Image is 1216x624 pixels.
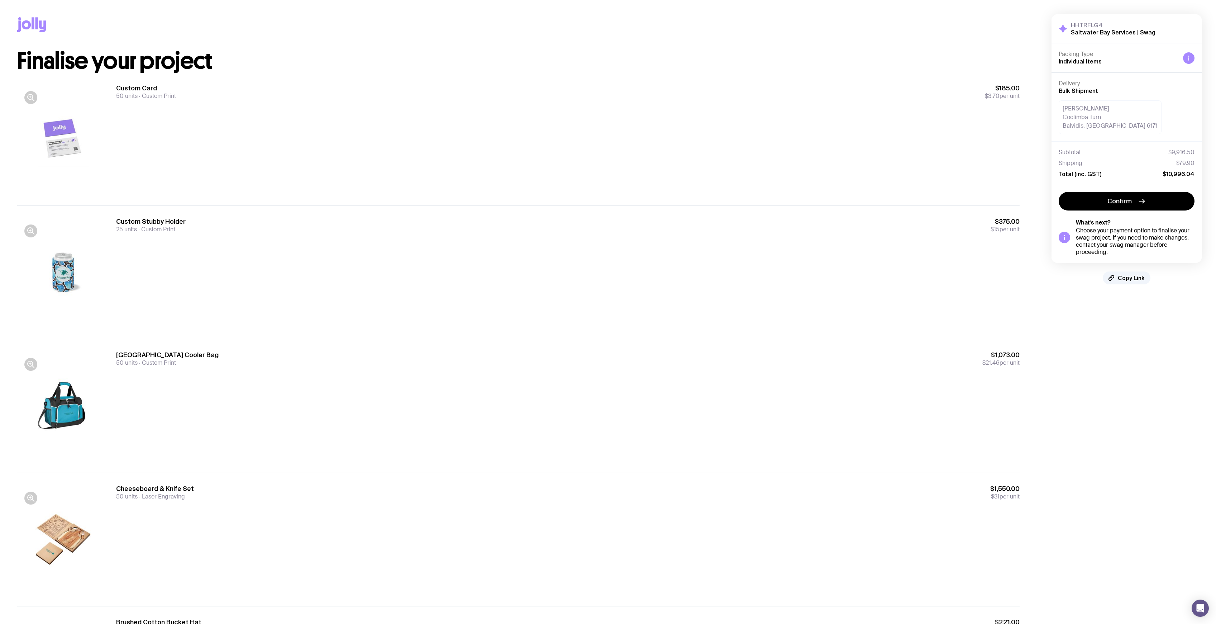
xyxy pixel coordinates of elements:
[116,217,186,226] h3: Custom Stubby Holder
[1163,170,1194,178] span: $10,996.04
[1192,600,1209,617] div: Open Intercom Messenger
[990,493,1020,500] span: per unit
[1059,58,1102,65] span: Individual Items
[1059,88,1098,94] span: Bulk Shipment
[116,92,138,100] span: 50 units
[116,226,137,233] span: 25 units
[1059,192,1194,211] button: Confirm
[991,493,1000,500] span: $31
[138,493,185,500] span: Laser Engraving
[116,484,194,493] h3: Cheeseboard & Knife Set
[116,84,176,93] h3: Custom Card
[17,49,1020,72] h1: Finalise your project
[1059,100,1162,134] div: [PERSON_NAME] Coolimba Turn Balvidis, [GEOGRAPHIC_DATA] 6171
[1059,80,1194,87] h4: Delivery
[982,351,1020,359] span: $1,073.00
[1076,219,1194,226] h5: What’s next?
[985,92,1000,100] span: $3.70
[138,92,176,100] span: Custom Print
[116,351,219,359] h3: [GEOGRAPHIC_DATA] Cooler Bag
[990,484,1020,493] span: $1,550.00
[1059,149,1081,156] span: Subtotal
[985,84,1020,93] span: $185.00
[991,226,1000,233] span: $15
[1076,227,1194,256] div: Choose your payment option to finalise your swag project. If you need to make changes, contact yo...
[1168,149,1194,156] span: $9,916.50
[1176,160,1194,167] span: $79.90
[1103,271,1150,284] button: Copy Link
[116,359,138,367] span: 50 units
[1059,51,1177,58] h4: Packing Type
[137,226,175,233] span: Custom Print
[1118,274,1145,282] span: Copy Link
[138,359,176,367] span: Custom Print
[1059,160,1082,167] span: Shipping
[991,217,1020,226] span: $375.00
[1059,170,1101,178] span: Total (inc. GST)
[982,359,1000,367] span: $21.46
[116,493,138,500] span: 50 units
[991,226,1020,233] span: per unit
[1107,197,1132,205] span: Confirm
[982,359,1020,367] span: per unit
[1071,22,1155,29] h3: HHTRFLG4
[985,93,1020,100] span: per unit
[1071,29,1155,36] h2: Saltwater Bay Services | Swag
